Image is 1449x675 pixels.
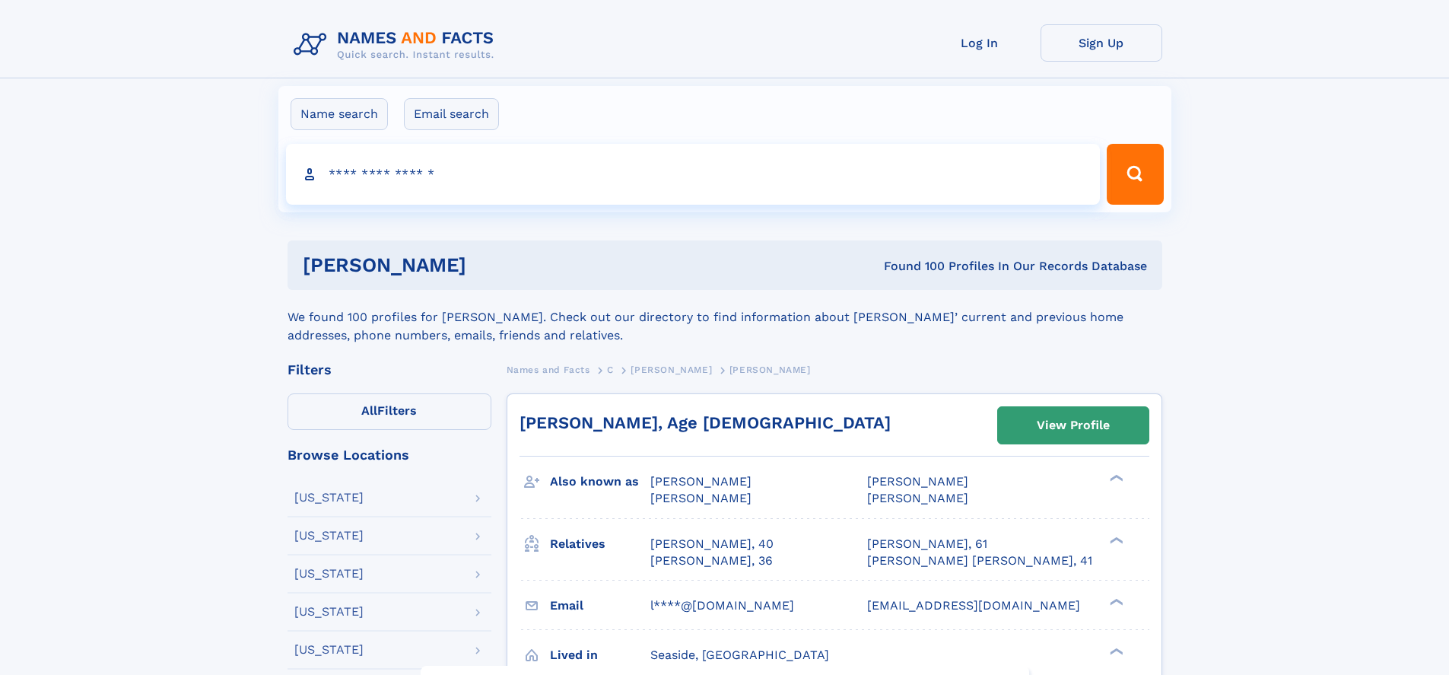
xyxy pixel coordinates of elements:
div: [US_STATE] [294,530,364,542]
span: [PERSON_NAME] [631,365,712,375]
button: Search Button [1107,144,1163,205]
a: Log In [919,24,1041,62]
span: All [361,403,377,418]
span: [PERSON_NAME] [867,474,968,489]
h3: Also known as [550,469,650,495]
div: We found 100 profiles for [PERSON_NAME]. Check out our directory to find information about [PERSO... [288,290,1162,345]
div: View Profile [1037,408,1110,443]
div: Filters [288,363,491,377]
a: [PERSON_NAME], Age [DEMOGRAPHIC_DATA] [520,413,891,432]
div: ❯ [1106,646,1124,656]
span: [PERSON_NAME] [867,491,968,505]
a: [PERSON_NAME] [631,360,712,379]
div: [US_STATE] [294,492,364,504]
div: [US_STATE] [294,644,364,656]
span: [PERSON_NAME] [650,474,752,489]
img: Logo Names and Facts [288,24,507,65]
a: C [607,360,614,379]
h3: Relatives [550,531,650,557]
div: [US_STATE] [294,606,364,618]
label: Email search [404,98,499,130]
div: [US_STATE] [294,568,364,580]
span: C [607,365,614,375]
input: search input [286,144,1101,205]
label: Filters [288,393,491,430]
span: Seaside, [GEOGRAPHIC_DATA] [650,648,829,662]
a: [PERSON_NAME], 36 [650,552,773,569]
div: Found 100 Profiles In Our Records Database [675,258,1147,275]
a: Sign Up [1041,24,1162,62]
a: Names and Facts [507,360,590,379]
span: [EMAIL_ADDRESS][DOMAIN_NAME] [867,598,1080,613]
span: [PERSON_NAME] [650,491,752,505]
div: Browse Locations [288,448,491,462]
label: Name search [291,98,388,130]
a: [PERSON_NAME], 61 [867,536,987,552]
h3: Lived in [550,642,650,668]
h1: [PERSON_NAME] [303,256,675,275]
h3: Email [550,593,650,619]
a: [PERSON_NAME], 40 [650,536,774,552]
div: ❯ [1106,473,1124,483]
a: [PERSON_NAME] [PERSON_NAME], 41 [867,552,1092,569]
span: [PERSON_NAME] [729,365,811,375]
div: ❯ [1106,535,1124,545]
div: ❯ [1106,597,1124,607]
a: View Profile [998,407,1149,444]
